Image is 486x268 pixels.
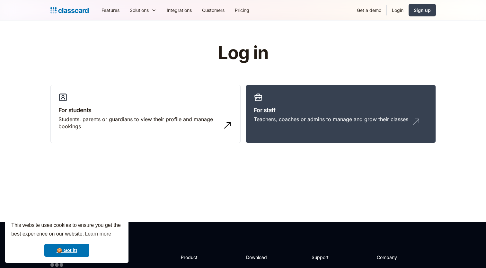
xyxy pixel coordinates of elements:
[50,6,89,15] a: home
[141,43,345,63] h1: Log in
[44,244,89,257] a: dismiss cookie message
[181,254,215,261] h2: Product
[11,221,122,239] span: This website uses cookies to ensure you get the best experience on our website.
[125,3,162,17] div: Solutions
[387,3,409,17] a: Login
[352,3,386,17] a: Get a demo
[162,3,197,17] a: Integrations
[246,85,436,143] a: For staffTeachers, coaches or admins to manage and grow their classes
[58,116,220,130] div: Students, parents or guardians to view their profile and manage bookings
[50,85,241,143] a: For studentsStudents, parents or guardians to view their profile and manage bookings
[254,116,408,123] div: Teachers, coaches or admins to manage and grow their classes
[130,7,149,13] div: Solutions
[414,7,431,13] div: Sign up
[254,106,428,114] h3: For staff
[312,254,338,261] h2: Support
[84,229,112,239] a: learn more about cookies
[409,4,436,16] a: Sign up
[197,3,230,17] a: Customers
[96,3,125,17] a: Features
[230,3,254,17] a: Pricing
[5,215,128,263] div: cookieconsent
[377,254,420,261] h2: Company
[58,106,233,114] h3: For students
[246,254,272,261] h2: Download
